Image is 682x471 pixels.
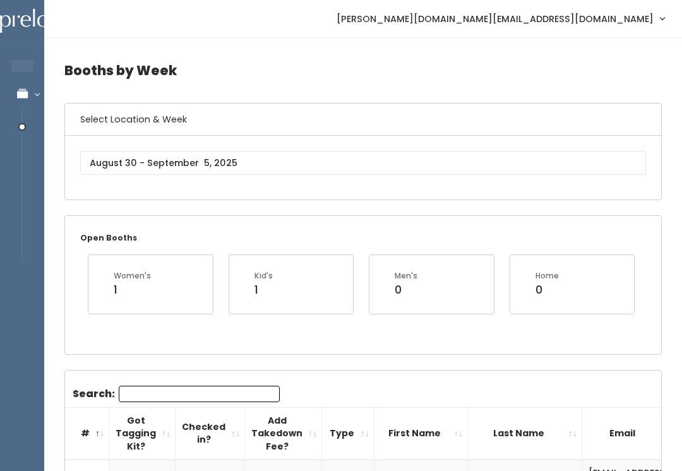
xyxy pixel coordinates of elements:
[109,407,176,460] th: Got Tagging Kit?: activate to sort column ascending
[254,270,273,282] div: Kid's
[65,407,109,460] th: #: activate to sort column descending
[176,407,245,460] th: Checked in?: activate to sort column ascending
[64,53,662,88] h4: Booths by Week
[468,407,582,460] th: Last Name: activate to sort column ascending
[374,407,468,460] th: First Name: activate to sort column ascending
[582,407,676,460] th: Email: activate to sort column ascending
[395,270,417,282] div: Men's
[245,407,322,460] th: Add Takedown Fee?: activate to sort column ascending
[322,407,374,460] th: Type: activate to sort column ascending
[535,282,559,298] div: 0
[65,104,661,136] h6: Select Location & Week
[535,270,559,282] div: Home
[254,282,273,298] div: 1
[80,151,646,175] input: August 30 - September 5, 2025
[395,282,417,298] div: 0
[119,386,280,402] input: Search:
[73,386,280,402] label: Search:
[114,270,151,282] div: Women's
[114,282,151,298] div: 1
[80,232,137,243] small: Open Booths
[337,12,654,26] span: [PERSON_NAME][DOMAIN_NAME][EMAIL_ADDRESS][DOMAIN_NAME]
[324,5,677,32] a: [PERSON_NAME][DOMAIN_NAME][EMAIL_ADDRESS][DOMAIN_NAME]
